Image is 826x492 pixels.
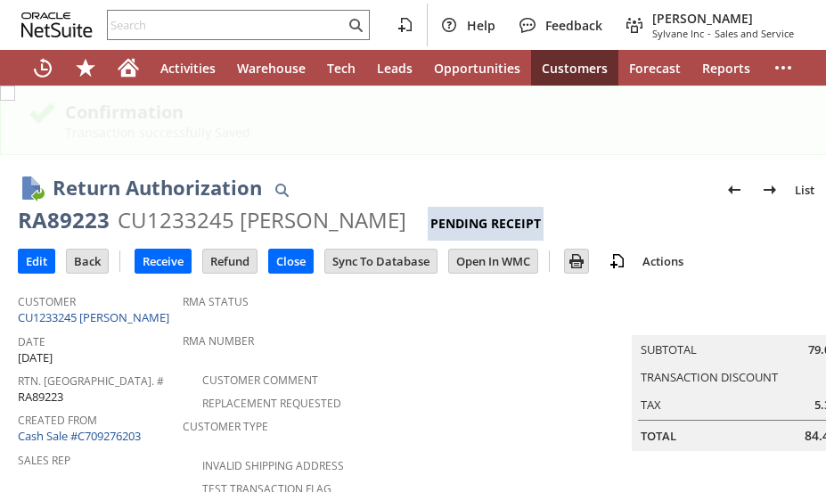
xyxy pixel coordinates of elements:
a: Leads [366,50,423,86]
span: Forecast [629,60,681,77]
a: Opportunities [423,50,531,86]
span: Opportunities [434,60,520,77]
svg: Home [118,57,139,78]
span: Sales and Service [715,27,794,40]
a: Customer Comment [202,373,318,388]
span: Help [467,17,495,34]
a: Tech [316,50,366,86]
span: [PERSON_NAME] [652,10,794,27]
a: Actions [635,253,691,269]
img: Print [566,250,587,272]
a: Created From [18,413,97,428]
a: Activities [150,50,226,86]
a: Tax [641,397,661,413]
input: Edit [19,250,54,273]
div: CU1233245 [PERSON_NAME] [118,206,406,234]
a: Reports [691,50,761,86]
div: Pending Receipt [428,207,544,241]
span: Warehouse [237,60,306,77]
a: Warehouse [226,50,316,86]
img: Previous [724,179,745,201]
div: Shortcuts [64,50,107,86]
a: Customers [531,50,618,86]
span: Customers [542,60,608,77]
img: Next [759,179,781,201]
input: Search [108,14,345,36]
span: [DATE] [18,349,53,366]
a: Invalid Shipping Address [202,458,344,473]
span: Feedback [545,17,602,34]
span: Reports [702,60,750,77]
a: Date [18,334,45,349]
a: RMA Number [183,333,254,348]
a: Home [107,50,150,86]
a: Customer Type [183,419,268,434]
input: Open In WMC [449,250,537,273]
input: Close [269,250,313,273]
svg: Shortcuts [75,57,96,78]
input: Refund [203,250,257,273]
a: Replacement Requested [202,396,341,411]
a: Transaction Discount [641,369,778,385]
img: Quick Find [271,179,292,201]
input: Sync To Database [325,250,437,273]
img: add-record.svg [607,250,628,272]
a: Rtn. [GEOGRAPHIC_DATA]. # [18,373,164,389]
input: Receive [135,250,191,273]
span: - [707,27,711,40]
span: Tech [327,60,356,77]
a: Recent Records [21,50,64,86]
span: RA89223 [18,389,63,406]
a: List [788,176,822,204]
a: CU1233245 [PERSON_NAME] [18,309,174,325]
a: Total [641,428,676,444]
div: More menus [762,50,805,86]
svg: logo [21,12,93,37]
a: Subtotal [641,341,697,357]
span: Activities [160,60,216,77]
a: RMA Status [183,294,249,309]
input: Back [67,250,108,273]
svg: Search [345,14,366,36]
a: Forecast [618,50,691,86]
svg: Recent Records [32,57,53,78]
span: Sylvane Inc [652,27,704,40]
input: Print [565,250,588,273]
a: Cash Sale #C709276203 [18,428,141,444]
div: RA89223 [18,206,110,234]
span: Leads [377,60,413,77]
h1: Return Authorization [53,173,262,202]
a: Customer [18,294,76,309]
a: Sales Rep [18,453,70,468]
